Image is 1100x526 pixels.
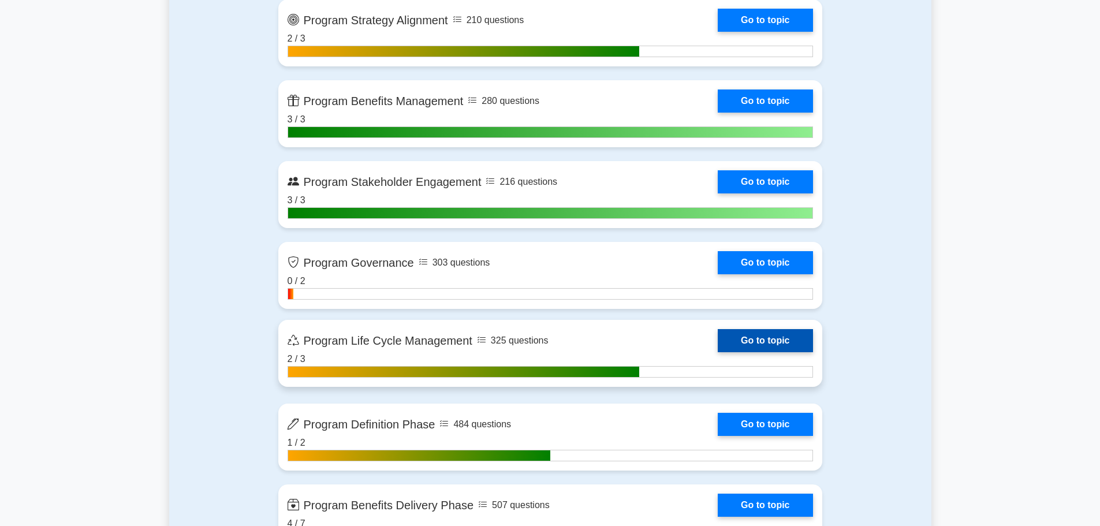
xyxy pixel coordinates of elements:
[718,251,812,274] a: Go to topic
[718,89,812,113] a: Go to topic
[718,413,812,436] a: Go to topic
[718,9,812,32] a: Go to topic
[718,494,812,517] a: Go to topic
[718,329,812,352] a: Go to topic
[718,170,812,193] a: Go to topic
